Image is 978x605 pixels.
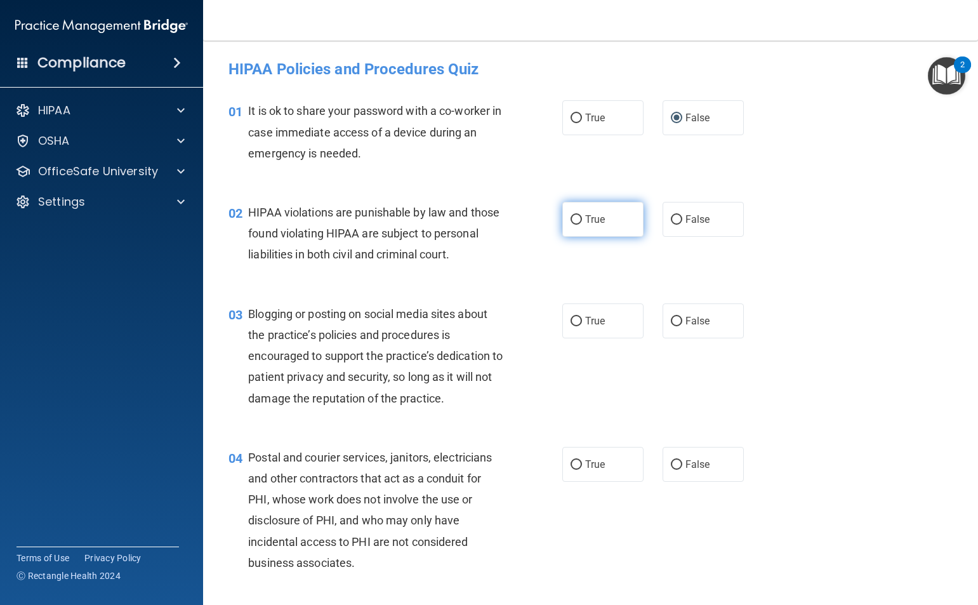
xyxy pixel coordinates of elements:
[928,57,965,95] button: Open Resource Center, 2 new notifications
[228,104,242,119] span: 01
[585,458,605,470] span: True
[685,213,710,225] span: False
[15,13,188,39] img: PMB logo
[17,569,121,582] span: Ⓒ Rectangle Health 2024
[228,451,242,466] span: 04
[248,451,492,569] span: Postal and courier services, janitors, electricians and other contractors that act as a conduit f...
[571,114,582,123] input: True
[248,104,501,159] span: It is ok to share your password with a co-worker in case immediate access of a device during an e...
[38,103,70,118] p: HIPAA
[248,307,503,405] span: Blogging or posting on social media sites about the practice’s policies and procedures is encoura...
[685,458,710,470] span: False
[960,65,965,81] div: 2
[671,114,682,123] input: False
[17,552,69,564] a: Terms of Use
[671,317,682,326] input: False
[38,133,70,149] p: OSHA
[685,315,710,327] span: False
[585,315,605,327] span: True
[15,194,185,209] a: Settings
[228,61,953,77] h4: HIPAA Policies and Procedures Quiz
[15,164,185,179] a: OfficeSafe University
[585,213,605,225] span: True
[571,460,582,470] input: True
[38,164,158,179] p: OfficeSafe University
[15,133,185,149] a: OSHA
[228,206,242,221] span: 02
[671,460,682,470] input: False
[671,215,682,225] input: False
[758,539,963,590] iframe: Drift Widget Chat Controller
[228,307,242,322] span: 03
[15,103,185,118] a: HIPAA
[585,112,605,124] span: True
[84,552,142,564] a: Privacy Policy
[571,317,582,326] input: True
[38,194,85,209] p: Settings
[571,215,582,225] input: True
[37,54,126,72] h4: Compliance
[248,206,499,261] span: HIPAA violations are punishable by law and those found violating HIPAA are subject to personal li...
[685,112,710,124] span: False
